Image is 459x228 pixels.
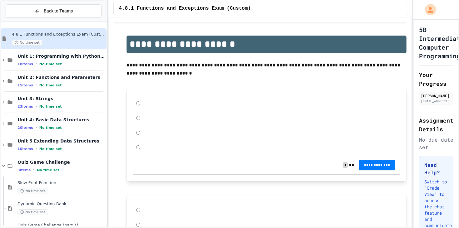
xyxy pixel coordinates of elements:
[17,96,105,101] span: Unit 3: Strings
[39,83,62,87] span: No time set
[17,209,48,215] span: No time set
[39,62,62,66] span: No time set
[17,104,33,109] span: 23 items
[39,147,62,151] span: No time set
[421,99,452,104] div: [EMAIL_ADDRESS][DOMAIN_NAME]
[36,61,37,66] span: •
[17,201,105,207] span: Dynamic Question Bank
[17,126,33,130] span: 20 items
[37,168,59,172] span: No time set
[17,53,105,59] span: Unit 1: Programming with Python (Review)
[12,32,105,37] span: 4.8.1 Functions and Exceptions Exam (Custom)
[17,223,105,228] span: Quiz Game Challenge (part 1)
[33,167,34,172] span: •
[419,136,453,151] div: No due date set
[36,125,37,130] span: •
[17,147,33,151] span: 10 items
[17,117,105,123] span: Unit 4: Basic Data Structures
[419,116,453,133] h2: Assignment Details
[17,83,33,87] span: 15 items
[12,40,42,46] span: No time set
[17,168,31,172] span: 3 items
[17,75,105,80] span: Unit 2: Functions and Parameters
[6,4,102,18] button: Back to Teams
[17,62,33,66] span: 18 items
[17,159,105,165] span: Quiz Game Challenge
[44,8,73,14] span: Back to Teams
[17,138,105,144] span: Unit 5 Extending Data Structures
[36,104,37,109] span: •
[119,5,251,12] span: 4.8.1 Functions and Exceptions Exam (Custom)
[424,161,448,176] h3: Need Help?
[39,104,62,109] span: No time set
[418,2,438,17] div: My Account
[419,70,453,88] h2: Your Progress
[36,146,37,151] span: •
[39,126,62,130] span: No time set
[36,83,37,88] span: •
[17,180,105,186] span: Slow Print Function
[421,93,452,99] div: [PERSON_NAME]
[17,188,48,194] span: No time set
